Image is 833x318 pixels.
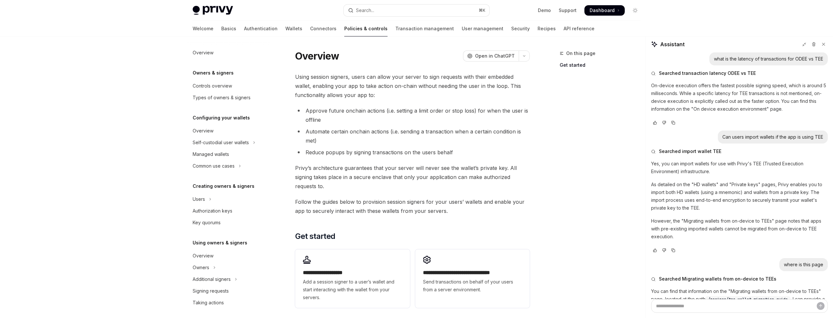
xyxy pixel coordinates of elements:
[187,148,271,160] a: Managed wallets
[187,137,271,148] button: Toggle Self-custodial user wallets section
[660,119,668,126] button: Vote that response was not good
[651,217,828,241] p: However, the "Migrating wallets from on-device to TEEs" page notes that apps with pre-existing im...
[714,56,823,62] div: what is the latency of transactions for ODEE vs TEE
[651,287,828,311] p: You can find that information on the "Migrating wallets from on-device to TEEs" page, located at ...
[187,205,271,217] a: Authorization keys
[538,7,551,14] a: Demo
[187,47,271,59] a: Overview
[651,299,828,313] textarea: Ask a question...
[651,119,659,126] button: Vote that response was good
[651,82,828,113] p: On-device execution offers the fastest possible signing speed, which is around 5 milliseconds. Wh...
[423,278,522,294] span: Send transactions on behalf of your users from a server environment.
[295,231,335,242] span: Get started
[538,21,556,36] a: Recipes
[511,21,530,36] a: Security
[193,82,232,90] div: Controls overview
[659,148,721,155] span: Searched import wallet TEE
[651,148,828,155] button: Searched import wallet TEE
[187,273,271,285] button: Toggle Additional signers section
[669,247,677,254] button: Copy chat response
[221,21,236,36] a: Basics
[244,21,278,36] a: Authentication
[193,252,213,260] div: Overview
[560,60,646,70] a: Get started
[462,21,503,36] a: User management
[295,127,530,145] li: Automate certain onchain actions (i.e. sending a transaction when a certain condition is met)
[303,278,402,301] span: Add a session signer to a user’s wallet and start interacting with the wallet from your servers.
[187,80,271,92] a: Controls overview
[310,21,336,36] a: Connectors
[193,114,250,122] h5: Configuring your wallets
[193,219,221,227] div: Key quorums
[660,247,668,254] button: Vote that response was not good
[193,207,232,215] div: Authorization keys
[659,276,776,282] span: Searched Migrating wallets from on-device to TEEs
[295,148,530,157] li: Reduce popups by signing transactions on the users behalf
[193,6,233,15] img: light logo
[295,249,410,308] a: **** **** **** *****Add a session signer to a user’s wallet and start interacting with the wallet...
[295,163,530,191] span: Privy’s architecture guarantees that your server will never see the wallet’s private key. All sig...
[659,70,756,76] span: Searched transaction latency ODEE vs TEE
[193,150,229,158] div: Managed wallets
[475,53,515,59] span: Open in ChatGPT
[193,127,213,135] div: Overview
[651,70,828,76] button: Searched transaction latency ODEE vs TEE
[187,92,271,104] a: Types of owners & signers
[630,5,640,16] button: Toggle dark mode
[187,160,271,172] button: Toggle Common use cases section
[193,239,247,247] h5: Using owners & signers
[193,69,234,77] h5: Owners & signers
[193,94,251,102] div: Types of owners & signers
[193,49,213,57] div: Overview
[651,181,828,212] p: As detailed on the "HD wallets" and "Private keys" pages, Privy enables you to import both HD wal...
[193,182,254,190] h5: Creating owners & signers
[479,8,485,13] span: ⌘ K
[395,21,454,36] a: Transaction management
[187,285,271,297] a: Signing requests
[187,125,271,137] a: Overview
[193,264,209,271] div: Owners
[295,72,530,100] span: Using session signers, users can allow your server to sign requests with their embedded wallet, e...
[193,299,224,307] div: Taking actions
[187,193,271,205] button: Toggle Users section
[344,21,388,36] a: Policies & controls
[295,50,339,62] h1: Overview
[660,40,685,48] span: Assistant
[193,287,229,295] div: Signing requests
[187,250,271,262] a: Overview
[193,195,205,203] div: Users
[708,297,788,302] span: /recipes/tee-wallet-migration-guide
[187,262,271,273] button: Toggle Owners section
[566,49,595,57] span: On this page
[295,106,530,124] li: Approve future onchain actions (i.e. setting a limit order or stop loss) for when the user is off...
[295,197,530,215] span: Follow the guides below to provision session signers for your users’ wallets and enable your app ...
[784,261,823,268] div: where is this page
[344,5,489,16] button: Open search
[651,160,828,175] p: Yes, you can import wallets for use with Privy's TEE (Trusted Execution Environment) infrastructure.
[285,21,302,36] a: Wallets
[817,302,825,310] button: Send message
[564,21,594,36] a: API reference
[187,297,271,309] a: Taking actions
[463,50,519,62] button: Open in ChatGPT
[193,162,235,170] div: Common use cases
[193,21,213,36] a: Welcome
[722,134,823,140] div: Can users import wallets if the app is using TEE
[559,7,577,14] a: Support
[651,276,828,282] button: Searched Migrating wallets from on-device to TEEs
[193,139,249,146] div: Self-custodial user wallets
[187,217,271,228] a: Key quorums
[669,119,677,126] button: Copy chat response
[651,247,659,254] button: Vote that response was good
[584,5,625,16] a: Dashboard
[193,275,231,283] div: Additional signers
[356,7,374,14] div: Search...
[590,7,615,14] span: Dashboard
